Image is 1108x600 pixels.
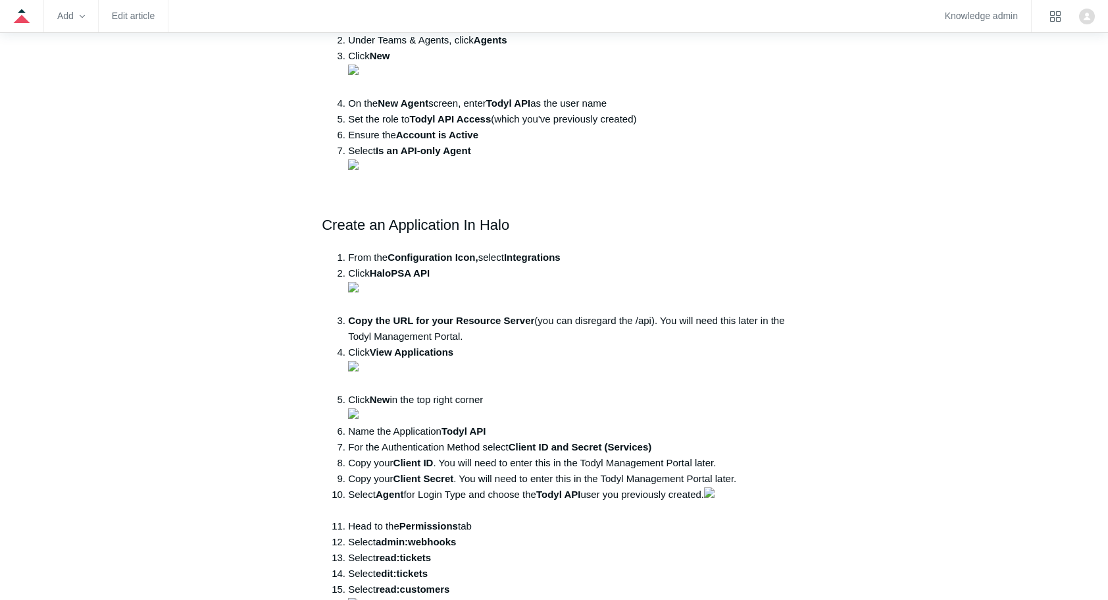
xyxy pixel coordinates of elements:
[376,536,457,547] strong: admin:webhooks
[441,425,486,437] strong: Todyl API
[509,441,652,452] strong: Client ID and Secret (Services)
[348,550,786,566] li: Select
[378,97,428,109] strong: New Agent
[376,489,404,500] strong: Agent
[348,471,786,487] li: Copy your . You will need to enter this in the Todyl Management Portal later.
[474,34,507,45] strong: Agents
[348,455,786,471] li: Copy your . You will need to enter this in the Todyl Management Portal later.
[393,457,434,468] strong: Client ID
[348,50,390,77] strong: New
[348,48,786,95] li: Click
[348,111,786,127] li: Set the role to (which you've previously created)
[486,97,531,109] strong: Todyl API
[57,13,85,20] zd-hc-trigger: Add
[348,282,359,292] img: 38277682564371
[376,568,428,579] strong: edit:tickets
[348,408,359,419] img: 38275125720339
[322,213,786,236] h2: Create an Application In Halo
[945,13,1018,20] a: Knowledge admin
[348,250,786,265] li: From the select
[348,487,786,518] li: Select for Login Type and choose the user you previously created.
[1079,9,1095,24] zd-hc-trigger: Click your profile icon to open the profile menu
[348,534,786,550] li: Select
[348,159,359,170] img: 38277682561939
[370,267,430,279] strong: HaloPSA API
[348,315,534,326] strong: Copy the URL for your Resource Server
[348,439,786,455] li: For the Authentication Method select
[348,65,359,75] img: 38277659725971
[536,489,581,500] strong: Todyl API
[396,129,478,140] strong: Account is Active
[348,143,786,175] li: Select
[348,265,786,313] li: Click
[348,313,786,344] li: (you can disregard the /api). You will need this later in the Todyl Management Portal.
[348,423,786,439] li: Name the Application
[388,252,478,263] strong: Configuration Icon,
[348,127,786,143] li: Ensure the
[348,95,786,111] li: On the screen, enter as the user name
[348,344,786,392] li: Click
[704,487,715,498] img: 38277682575379
[348,392,786,423] li: Click in the top right corner
[393,473,454,484] strong: Client Secret
[348,32,786,48] li: Under Teams & Agents, click
[376,552,431,563] strong: read:tickets
[348,346,453,373] strong: View Applications
[112,13,155,20] a: Edit article
[348,361,359,371] img: 38277682572947
[399,520,458,532] strong: Permissions
[348,145,470,172] strong: Is an API-only Agent
[410,113,491,124] strong: Todyl API Access
[348,518,786,534] li: Head to the tab
[348,566,786,582] li: Select
[1079,9,1095,24] img: user avatar
[504,252,561,263] strong: Integrations
[370,394,390,405] strong: New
